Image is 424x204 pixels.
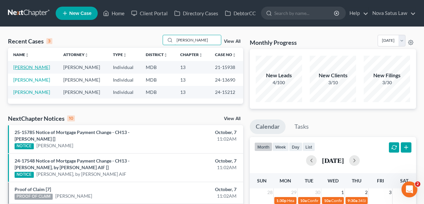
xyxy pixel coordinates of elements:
[210,86,243,98] td: 24-15212
[289,142,302,151] button: day
[167,186,237,193] div: October, 7
[364,79,410,86] div: 3/30
[13,52,29,57] a: Nameunfold_more
[69,11,91,16] span: New Case
[401,181,417,197] iframe: Intercom live chat
[128,7,171,19] a: Client Portal
[15,172,34,178] div: NOTICE
[222,7,259,19] a: DebtorCC
[250,38,297,46] h3: Monthly Progress
[310,79,356,86] div: 3/10
[314,188,321,196] span: 30
[415,181,420,187] span: 2
[84,53,88,57] i: unfold_more
[167,164,237,171] div: 11:02AM
[140,86,175,98] td: MDB
[341,188,344,196] span: 1
[58,74,108,86] td: [PERSON_NAME]
[210,74,243,86] td: 24-13690
[199,53,203,57] i: unfold_more
[13,64,50,70] a: [PERSON_NAME]
[15,194,53,200] div: PROOF OF CLAIM
[272,142,289,151] button: week
[58,61,108,73] td: [PERSON_NAME]
[364,72,410,79] div: New Filings
[276,198,287,203] span: 1:30p
[167,193,237,199] div: 11:02AM
[305,178,313,183] span: Tue
[250,119,286,134] a: Calendar
[254,142,272,151] button: month
[328,178,339,183] span: Wed
[331,198,406,203] span: Confirmation hearing for [PERSON_NAME]
[140,61,175,73] td: MDB
[58,86,108,98] td: [PERSON_NAME]
[167,158,237,164] div: October, 7
[377,178,384,183] span: Fri
[289,119,315,134] a: Tasks
[175,74,210,86] td: 13
[364,188,368,196] span: 2
[256,79,302,86] div: 4/100
[388,188,392,196] span: 3
[123,53,127,57] i: unfold_more
[146,52,168,57] a: Districtunfold_more
[13,77,50,83] a: [PERSON_NAME]
[352,178,361,183] span: Thu
[46,38,52,44] div: 3
[232,53,236,57] i: unfold_more
[15,186,51,192] a: Proof of Claim [7]
[369,7,416,19] a: Nova Satus Law
[267,188,273,196] span: 28
[180,52,203,57] a: Chapterunfold_more
[63,52,88,57] a: Attorneyunfold_more
[256,72,302,79] div: New Leads
[300,198,307,203] span: 10a
[224,116,240,121] a: View All
[100,7,128,19] a: Home
[302,142,315,151] button: list
[108,61,140,73] td: Individual
[175,35,221,45] input: Search by name...
[164,53,168,57] i: unfold_more
[274,7,335,19] input: Search by name...
[13,89,50,95] a: [PERSON_NAME]
[291,188,297,196] span: 29
[346,7,368,19] a: Help
[310,72,356,79] div: New Clients
[140,74,175,86] td: MDB
[347,198,357,203] span: 9:30a
[108,86,140,98] td: Individual
[224,39,240,44] a: View All
[108,74,140,86] td: Individual
[358,198,422,203] span: 341(a) meeting for [PERSON_NAME]
[210,61,243,73] td: 21-15938
[55,193,92,199] a: [PERSON_NAME]
[15,143,34,149] div: NOTICE
[167,136,237,142] div: 11:02AM
[324,198,331,203] span: 10a
[8,37,52,45] div: Recent Cases
[113,52,127,57] a: Typeunfold_more
[15,129,130,142] a: 25-15785 Notice of Mortgage Payment Change - CH13 - [PERSON_NAME] []
[175,61,210,73] td: 13
[67,115,75,121] div: 10
[215,52,236,57] a: Case Nounfold_more
[167,129,237,136] div: October, 7
[15,158,130,170] a: 24-17548 Notice of Mortgage Payment Change - CH13 - [PERSON_NAME], by [PERSON_NAME] AIF []
[175,86,210,98] td: 13
[25,53,29,57] i: unfold_more
[171,7,222,19] a: Directory Cases
[287,198,339,203] span: Hearing for [PERSON_NAME]
[36,171,126,177] a: [PERSON_NAME], by [PERSON_NAME] AIF
[322,157,344,164] h2: [DATE]
[400,178,408,183] span: Sat
[257,178,267,183] span: Sun
[307,198,383,203] span: Confirmation hearing for [PERSON_NAME]
[280,178,291,183] span: Mon
[8,114,75,122] div: NextChapter Notices
[36,142,73,149] a: [PERSON_NAME]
